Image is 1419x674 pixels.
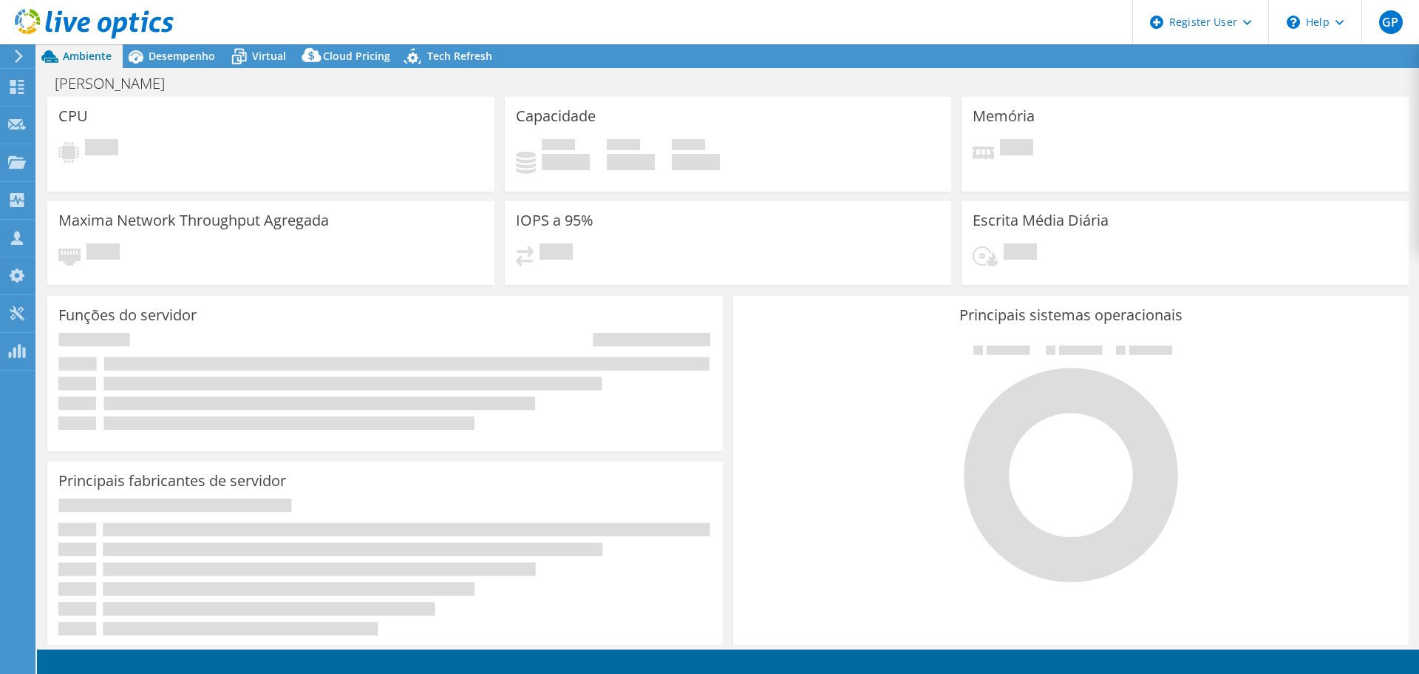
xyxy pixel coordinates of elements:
h3: Capacidade [516,108,596,124]
span: Desempenho [149,49,215,63]
span: Cloud Pricing [323,49,390,63]
h3: Maxima Network Throughput Agregada [58,212,329,229]
h4: 0 GiB [607,154,655,170]
h4: 0 GiB [672,154,720,170]
h3: Principais sistemas operacionais [744,307,1398,323]
span: Pendente [85,139,118,159]
span: Virtual [252,49,286,63]
h3: Funções do servidor [58,307,197,323]
span: Tech Refresh [427,49,492,63]
span: Pendente [540,243,573,263]
span: Disponível [607,139,640,154]
h3: Principais fabricantes de servidor [58,473,286,489]
span: Usado [542,139,575,154]
h3: Memória [973,108,1035,124]
span: GP [1379,10,1403,34]
h3: CPU [58,108,88,124]
span: Pendente [1000,139,1033,159]
h4: 0 GiB [542,154,590,170]
h1: [PERSON_NAME] [48,75,188,92]
h3: Escrita Média Diária [973,212,1109,229]
svg: \n [1287,16,1300,29]
span: Ambiente [63,49,112,63]
span: Pendente [86,243,120,263]
h3: IOPS a 95% [516,212,593,229]
span: Pendente [1004,243,1037,263]
span: Total [672,139,705,154]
